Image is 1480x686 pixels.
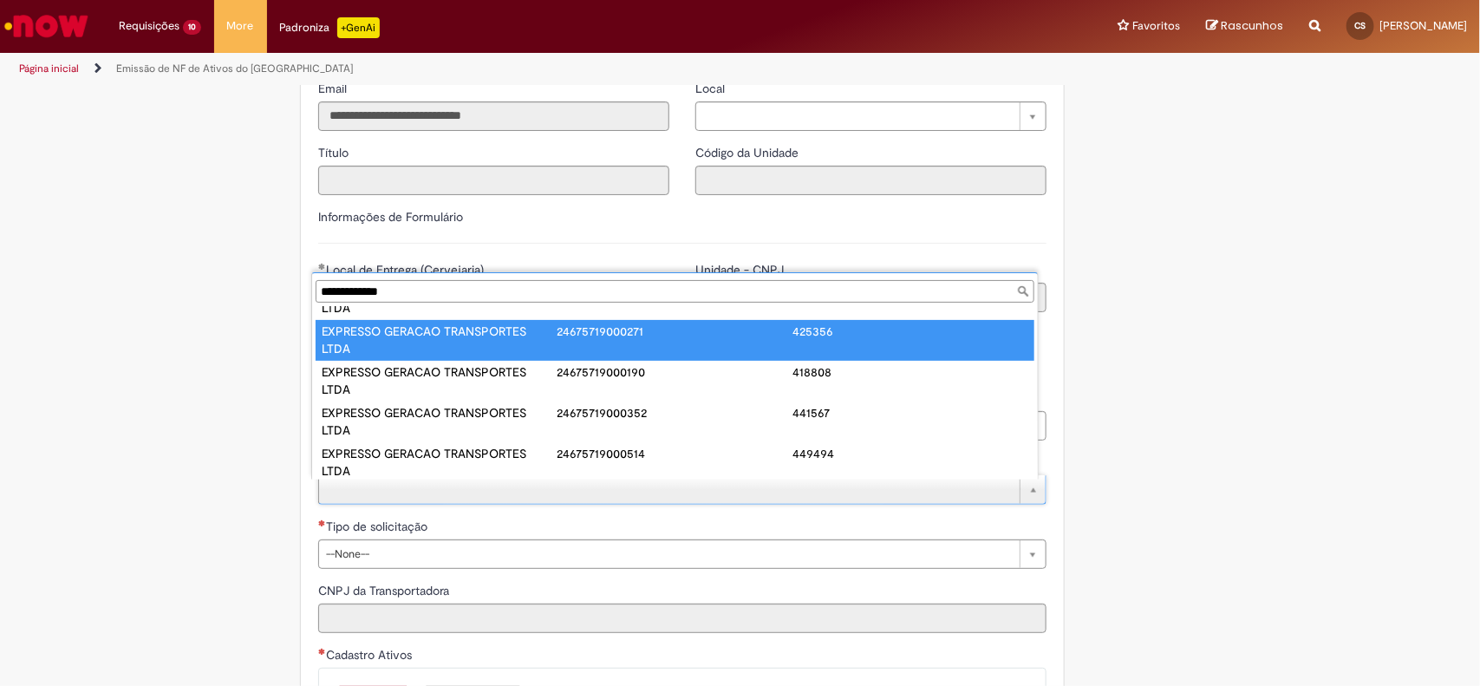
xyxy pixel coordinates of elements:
[792,445,1028,462] div: 449494
[792,404,1028,421] div: 441567
[312,306,1038,480] ul: Transportadora
[557,363,792,381] div: 24675719000190
[322,323,557,357] div: EXPRESSO GERACAO TRANSPORTES LTDA
[322,445,557,480] div: EXPRESSO GERACAO TRANSPORTES LTDA
[792,363,1028,381] div: 418808
[557,323,792,340] div: 24675719000271
[557,445,792,462] div: 24675719000514
[557,404,792,421] div: 24675719000352
[322,404,557,439] div: EXPRESSO GERACAO TRANSPORTES LTDA
[792,323,1028,340] div: 425356
[322,363,557,398] div: EXPRESSO GERACAO TRANSPORTES LTDA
